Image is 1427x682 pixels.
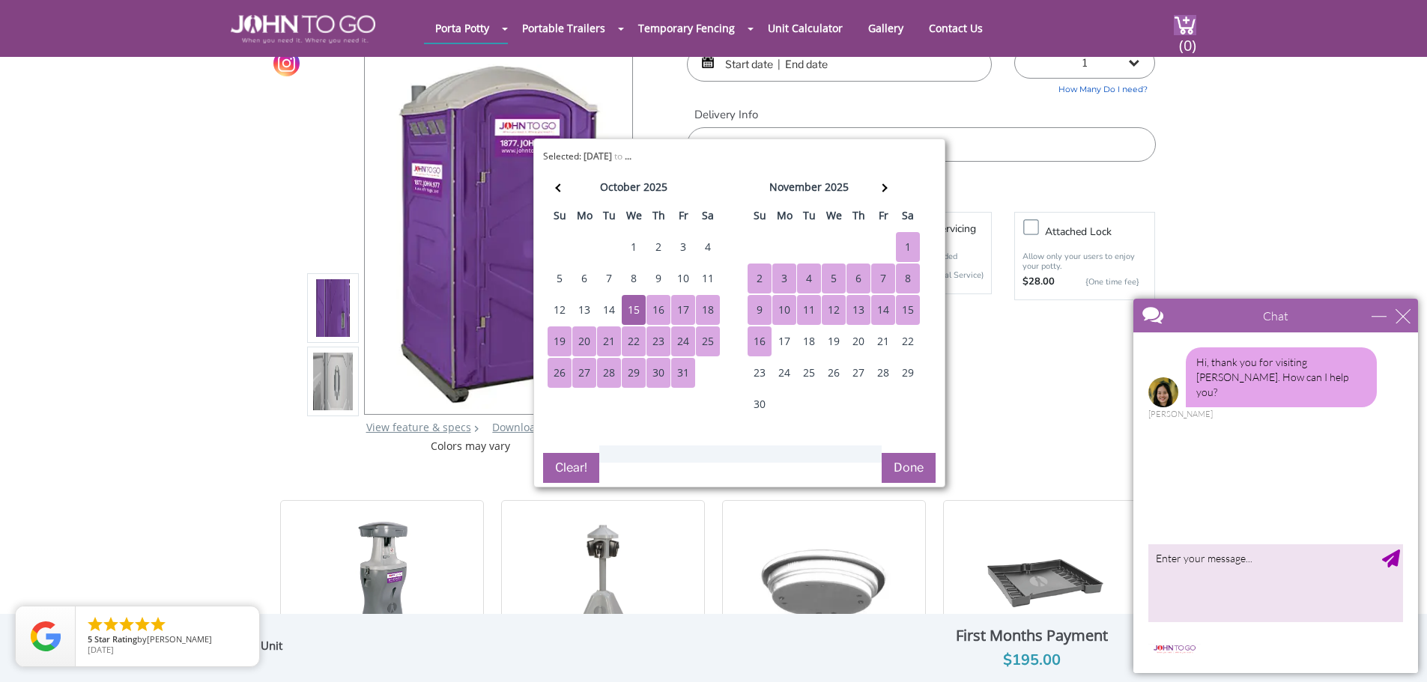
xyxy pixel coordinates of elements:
th: su [748,204,772,231]
div: 7 [871,264,895,293]
div: 5 [822,264,846,293]
div: 25 [797,358,821,388]
div: 12 [548,295,572,325]
div: 15 [896,295,920,325]
div: Colors may vary [307,439,634,454]
input: Start date | End date [687,47,992,82]
div: 7 [597,264,621,293]
div: 24 [772,358,796,388]
img: Product [313,205,354,558]
a: Temporary Fencing [627,13,746,43]
div: First Months Payment [850,623,1213,648]
h3: Attached lock [1045,222,1162,241]
div: 16 [646,295,670,325]
img: Review Rating [31,621,61,651]
img: 17 [985,520,1105,639]
th: th [846,204,871,231]
th: we [622,204,646,231]
p: {One time fee} [1062,275,1139,290]
div: 31 [671,358,695,388]
div: 8 [896,264,920,293]
div: 24 [671,326,695,356]
img: 17 [569,520,637,639]
img: 17 [738,520,909,639]
div: 15 [622,295,646,325]
div: 10 [772,295,796,325]
input: Delivery Address [687,127,1155,162]
div: 30 [646,358,670,388]
div: 21 [597,326,621,356]
div: 13 [846,295,870,325]
a: Download Pdf [492,420,562,434]
img: right arrow icon [474,425,479,432]
li:  [118,615,136,633]
div: 27 [572,358,596,388]
label: Delivery Info [687,107,1155,123]
div: 4 [696,232,720,262]
p: Allow only your users to enjoy your potty. [1022,252,1147,271]
div: 6 [572,264,596,293]
div: 12 [822,295,846,325]
span: [PERSON_NAME] [147,633,212,645]
th: mo [772,204,797,231]
div: 5 [548,264,572,293]
th: sa [896,204,921,231]
div: 2025 [825,177,849,198]
a: How Many Do I need? [1014,79,1155,96]
div: 20 [846,326,870,356]
div: 29 [622,358,646,388]
span: Selected: [543,150,581,162]
th: fr [671,204,696,231]
th: th [646,204,671,231]
div: 25 [696,326,720,356]
div: 11 [696,264,720,293]
img: Product [385,56,612,409]
div: 14 [871,295,895,325]
li:  [102,615,120,633]
div: 22 [622,326,646,356]
div: 22 [896,326,920,356]
a: Instagram [273,50,300,76]
img: JOHN to go [231,15,375,43]
div: 17 [671,295,695,325]
div: 4 [797,264,821,293]
div: 16 [748,326,772,356]
div: 23 [646,326,670,356]
div: october [600,177,640,198]
div: 23 [748,358,772,388]
div: 19 [548,326,572,356]
div: 17 [772,326,796,356]
div: 1 [896,232,920,262]
div: 2025 [643,177,667,198]
th: su [548,204,572,231]
li:  [86,615,104,633]
li:  [133,615,151,633]
span: [DATE] [88,644,114,655]
div: 27 [846,358,870,388]
div: 29 [896,358,920,388]
button: Done [882,453,936,483]
div: 26 [548,358,572,388]
div: 3 [671,232,695,262]
div: 19 [822,326,846,356]
th: sa [696,204,721,231]
div: 3 [772,264,796,293]
img: 17 [342,520,422,639]
button: Clear! [543,453,599,483]
th: mo [572,204,597,231]
span: (0) [1178,23,1196,55]
div: 10 [671,264,695,293]
a: Porta Potty [424,13,500,43]
span: to [614,150,622,162]
div: 28 [597,358,621,388]
th: we [822,204,846,231]
span: 5 [88,633,92,645]
div: $195.00 [850,648,1213,672]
